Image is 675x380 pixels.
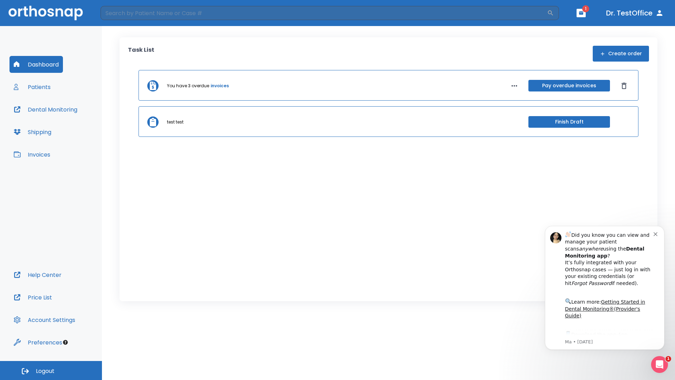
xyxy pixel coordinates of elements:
[593,46,649,62] button: Create order
[119,15,125,21] button: Dismiss notification
[9,123,56,140] button: Shipping
[603,7,667,19] button: Dr. TestOffice
[9,146,54,163] button: Invoices
[211,83,229,89] a: invoices
[9,334,66,351] button: Preferences
[62,339,69,346] div: Tooltip anchor
[9,289,56,306] button: Price List
[36,367,54,375] span: Logout
[528,116,610,128] button: Finish Draft
[651,356,668,373] iframe: Intercom live chat
[31,116,93,129] a: App Store
[9,56,63,73] button: Dashboard
[101,6,547,20] input: Search by Patient Name or Case #
[167,83,209,89] p: You have 3 overdue
[31,123,119,130] p: Message from Ma, sent 2w ago
[9,311,79,328] button: Account Settings
[9,266,66,283] button: Help Center
[528,80,610,91] button: Pay overdue invoices
[31,115,119,151] div: Download the app: | ​ Let us know if you need help getting started!
[582,5,589,12] span: 1
[9,78,55,95] button: Patients
[618,80,630,91] button: Dismiss
[128,46,154,62] p: Task List
[8,6,83,20] img: Orthosnap
[167,119,184,125] p: test test
[534,215,675,361] iframe: Intercom notifications message
[9,101,82,118] button: Dental Monitoring
[666,356,671,362] span: 1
